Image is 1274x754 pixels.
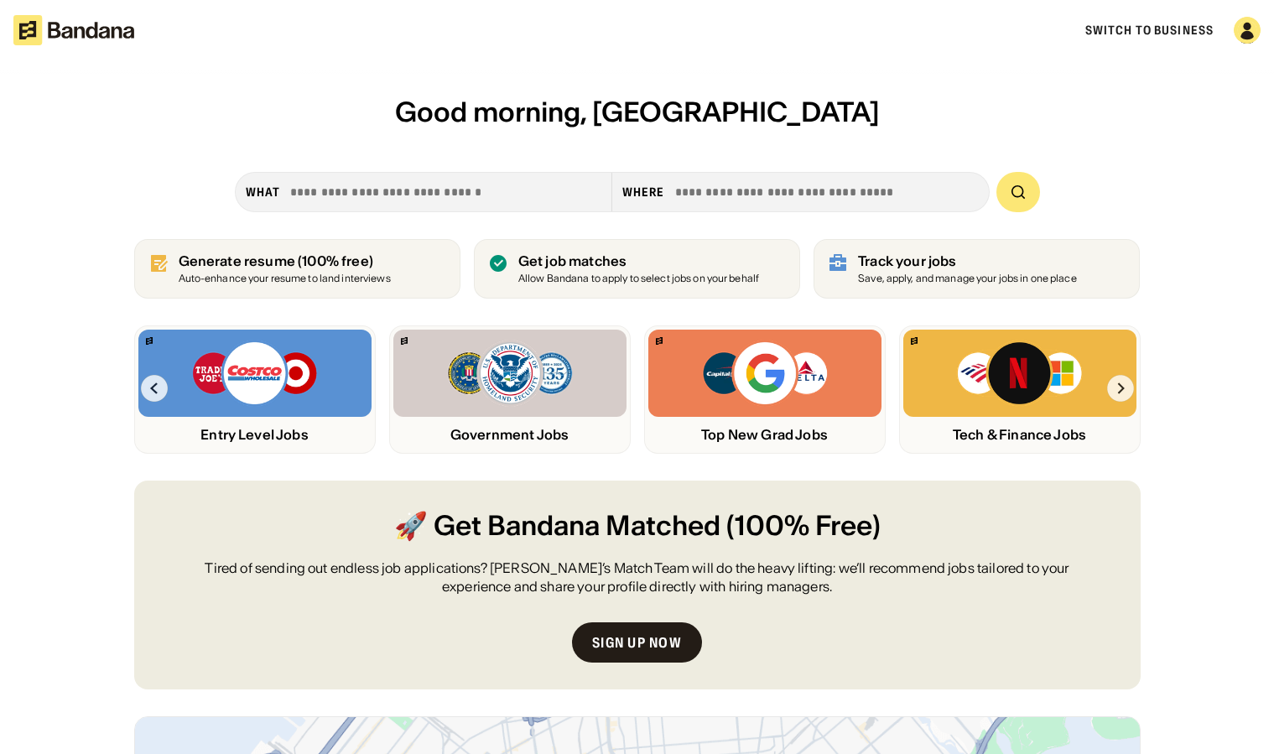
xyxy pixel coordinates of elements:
div: Government Jobs [393,427,627,443]
div: Auto-enhance your resume to land interviews [179,273,391,284]
a: Sign up now [572,622,702,663]
a: Bandana logoCapital One, Google, Delta logosTop New Grad Jobs [644,325,886,454]
img: Bandana logotype [13,15,134,45]
div: Where [622,185,665,200]
a: Bandana logoTrader Joe’s, Costco, Target logosEntry Level Jobs [134,325,376,454]
img: Bandana logo [401,337,408,345]
span: (100% Free) [726,507,881,545]
div: Allow Bandana to apply to select jobs on your behalf [518,273,759,284]
img: Bandana logo [146,337,153,345]
a: Get job matches Allow Bandana to apply to select jobs on your behalf [474,239,800,299]
div: Entry Level Jobs [138,427,372,443]
a: Generate resume (100% free)Auto-enhance your resume to land interviews [134,239,460,299]
span: (100% free) [298,252,373,269]
img: FBI, DHS, MWRD logos [446,340,574,407]
div: what [246,185,280,200]
span: 🚀 Get Bandana Matched [394,507,720,545]
img: Bandana logo [911,337,918,345]
img: Trader Joe’s, Costco, Target logos [191,340,319,407]
a: Track your jobs Save, apply, and manage your jobs in one place [814,239,1140,299]
div: Get job matches [518,253,759,269]
img: Bank of America, Netflix, Microsoft logos [956,340,1083,407]
div: Save, apply, and manage your jobs in one place [858,273,1077,284]
span: Good morning, [GEOGRAPHIC_DATA] [395,95,880,129]
div: Track your jobs [858,253,1077,269]
a: Switch to Business [1085,23,1214,38]
a: Bandana logoBank of America, Netflix, Microsoft logosTech & Finance Jobs [899,325,1141,454]
img: Bandana logo [656,337,663,345]
div: Top New Grad Jobs [648,427,881,443]
div: Generate resume [179,253,391,269]
img: Capital One, Google, Delta logos [701,340,829,407]
img: Right Arrow [1107,375,1134,402]
img: Left Arrow [141,375,168,402]
div: Tired of sending out endless job applications? [PERSON_NAME]’s Match Team will do the heavy lifti... [174,559,1100,596]
a: Bandana logoFBI, DHS, MWRD logosGovernment Jobs [389,325,631,454]
div: Tech & Finance Jobs [903,427,1136,443]
div: Sign up now [592,636,682,649]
